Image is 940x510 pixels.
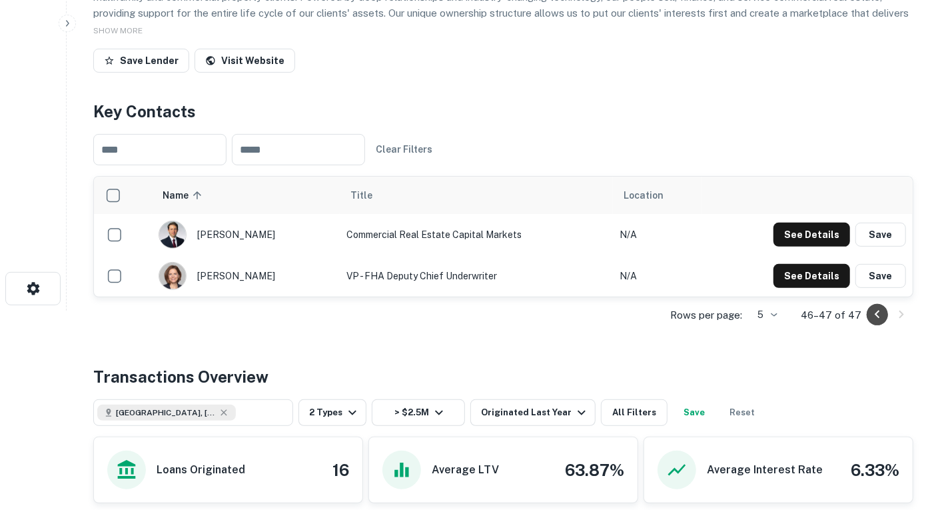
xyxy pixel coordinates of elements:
[159,221,333,249] div: [PERSON_NAME]
[801,307,861,323] p: 46–47 of 47
[340,255,613,297] td: VP - FHA Deputy Chief Underwriter
[93,26,143,35] span: SHOW MORE
[298,399,366,426] button: 2 Types
[747,305,779,325] div: 5
[707,462,823,478] h6: Average Interest Rate
[159,263,186,289] img: 1580243256493
[867,304,888,325] button: Go to previous page
[481,405,590,421] div: Originated Last Year
[470,399,596,426] button: Originated Last Year
[163,187,206,203] span: Name
[116,407,216,419] span: [GEOGRAPHIC_DATA], [GEOGRAPHIC_DATA], [GEOGRAPHIC_DATA]
[613,214,702,255] td: N/A
[873,403,940,467] iframe: Chat Widget
[152,177,340,214] th: Name
[601,399,668,426] button: All Filters
[195,49,295,73] a: Visit Website
[159,221,186,248] img: 1683050632350
[613,177,702,214] th: Location
[624,187,664,203] span: Location
[93,99,913,123] h4: Key Contacts
[670,307,742,323] p: Rows per page:
[613,255,702,297] td: N/A
[340,177,613,214] th: Title
[93,49,189,73] button: Save Lender
[773,223,850,247] button: See Details
[855,264,906,288] button: Save
[855,223,906,247] button: Save
[159,262,333,290] div: [PERSON_NAME]
[721,399,763,426] button: Reset
[157,462,245,478] h6: Loans Originated
[432,462,499,478] h6: Average LTV
[565,458,624,482] h4: 63.87%
[773,264,850,288] button: See Details
[332,458,349,482] h4: 16
[851,458,899,482] h4: 6.33%
[93,365,268,389] h4: Transactions Overview
[94,177,913,297] div: scrollable content
[370,137,438,161] button: Clear Filters
[350,187,390,203] span: Title
[340,214,613,255] td: Commercial Real Estate Capital Markets
[372,399,465,426] button: > $2.5M
[673,399,715,426] button: Save your search to get updates of matches that match your search criteria.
